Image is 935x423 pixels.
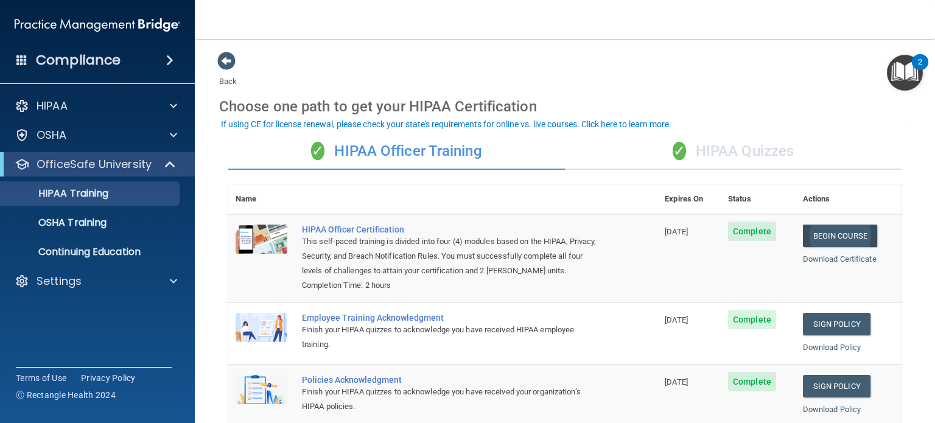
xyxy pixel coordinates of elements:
[657,184,721,214] th: Expires On
[665,315,688,324] span: [DATE]
[721,184,796,214] th: Status
[228,184,295,214] th: Name
[228,133,565,170] div: HIPAA Officer Training
[15,99,177,113] a: HIPAA
[219,62,237,86] a: Back
[728,222,776,241] span: Complete
[221,120,671,128] div: If using CE for license renewal, please check your state's requirements for online vs. live cours...
[728,310,776,329] span: Complete
[302,323,597,352] div: Finish your HIPAA quizzes to acknowledge you have received HIPAA employee training.
[16,389,116,401] span: Ⓒ Rectangle Health 2024
[665,227,688,236] span: [DATE]
[302,225,597,234] a: HIPAA Officer Certification
[302,234,597,278] div: This self-paced training is divided into four (4) modules based on the HIPAA, Privacy, Security, ...
[874,339,920,385] iframe: Drift Widget Chat Controller
[15,157,177,172] a: OfficeSafe University
[803,375,870,397] a: Sign Policy
[81,372,136,384] a: Privacy Policy
[37,99,68,113] p: HIPAA
[219,118,673,130] button: If using CE for license renewal, please check your state's requirements for online vs. live cours...
[36,52,121,69] h4: Compliance
[37,128,67,142] p: OSHA
[16,372,66,384] a: Terms of Use
[803,254,877,264] a: Download Certificate
[565,133,902,170] div: HIPAA Quizzes
[15,274,177,288] a: Settings
[311,142,324,160] span: ✓
[803,313,870,335] a: Sign Policy
[15,13,180,37] img: PMB logo
[887,55,923,91] button: Open Resource Center, 2 new notifications
[15,128,177,142] a: OSHA
[8,217,107,229] p: OSHA Training
[728,372,776,391] span: Complete
[302,278,597,293] div: Completion Time: 2 hours
[803,343,861,352] a: Download Policy
[302,375,597,385] div: Policies Acknowledgment
[302,313,597,323] div: Employee Training Acknowledgment
[219,89,911,124] div: Choose one path to get your HIPAA Certification
[665,377,688,386] span: [DATE]
[918,62,922,78] div: 2
[796,184,902,214] th: Actions
[8,246,174,258] p: Continuing Education
[803,225,877,247] a: Begin Course
[302,385,597,414] div: Finish your HIPAA quizzes to acknowledge you have received your organization’s HIPAA policies.
[37,157,152,172] p: OfficeSafe University
[673,142,686,160] span: ✓
[803,405,861,414] a: Download Policy
[37,274,82,288] p: Settings
[8,187,108,200] p: HIPAA Training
